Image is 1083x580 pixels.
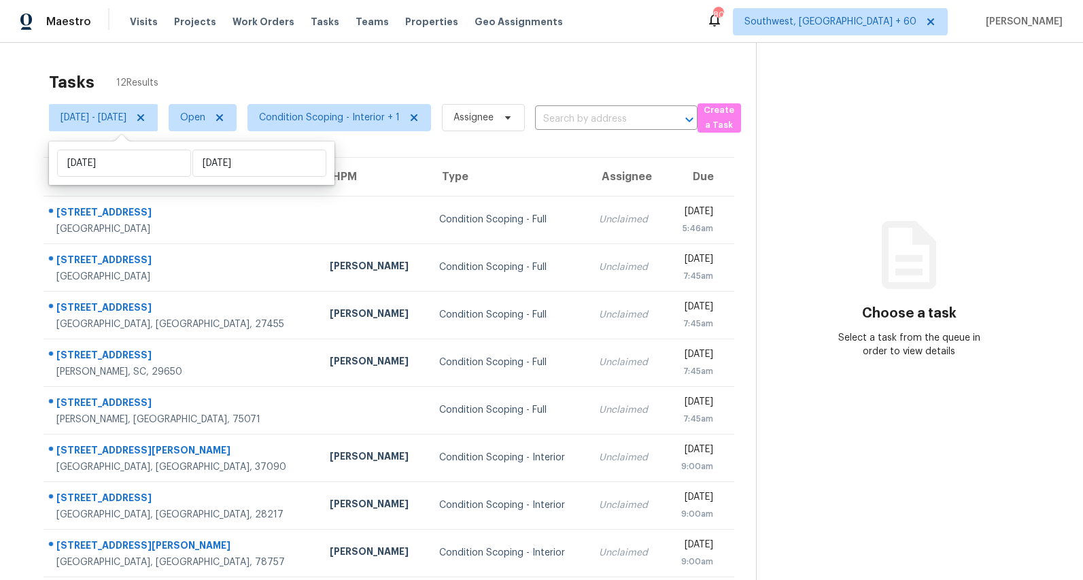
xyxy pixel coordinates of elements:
[192,150,326,177] input: End date
[833,331,985,358] div: Select a task from the queue in order to view details
[56,301,308,318] div: [STREET_ADDRESS]
[56,539,308,556] div: [STREET_ADDRESS][PERSON_NAME]
[56,253,308,270] div: [STREET_ADDRESS]
[439,546,578,560] div: Condition Scoping - Interior
[665,158,734,196] th: Due
[130,15,158,29] span: Visits
[56,365,308,379] div: [PERSON_NAME], SC, 29650
[676,364,713,378] div: 7:45am
[330,354,417,371] div: [PERSON_NAME]
[713,8,723,22] div: 807
[56,508,308,522] div: [GEOGRAPHIC_DATA], [GEOGRAPHIC_DATA], 28217
[453,111,494,124] span: Assignee
[56,556,308,569] div: [GEOGRAPHIC_DATA], [GEOGRAPHIC_DATA], 78757
[475,15,563,29] span: Geo Assignments
[330,259,417,276] div: [PERSON_NAME]
[676,412,713,426] div: 7:45am
[676,205,713,222] div: [DATE]
[704,103,734,134] span: Create a Task
[676,443,713,460] div: [DATE]
[61,111,126,124] span: [DATE] - [DATE]
[56,413,308,426] div: [PERSON_NAME], [GEOGRAPHIC_DATA], 75071
[439,451,578,464] div: Condition Scoping - Interior
[676,395,713,412] div: [DATE]
[676,269,713,283] div: 7:45am
[56,396,308,413] div: [STREET_ADDRESS]
[233,15,294,29] span: Work Orders
[330,449,417,466] div: [PERSON_NAME]
[259,111,400,124] span: Condition Scoping - Interior + 1
[439,498,578,512] div: Condition Scoping - Interior
[49,75,94,89] h2: Tasks
[676,317,713,330] div: 7:45am
[680,110,699,129] button: Open
[676,507,713,521] div: 9:00am
[676,490,713,507] div: [DATE]
[439,356,578,369] div: Condition Scoping - Full
[319,158,428,196] th: HPM
[356,15,389,29] span: Teams
[330,497,417,514] div: [PERSON_NAME]
[44,158,319,196] th: Address
[56,348,308,365] div: [STREET_ADDRESS]
[588,158,665,196] th: Assignee
[56,270,308,284] div: [GEOGRAPHIC_DATA]
[676,252,713,269] div: [DATE]
[599,451,654,464] div: Unclaimed
[330,545,417,562] div: [PERSON_NAME]
[116,76,158,90] span: 12 Results
[56,222,308,236] div: [GEOGRAPHIC_DATA]
[428,158,589,196] th: Type
[599,213,654,226] div: Unclaimed
[980,15,1063,29] span: [PERSON_NAME]
[439,308,578,322] div: Condition Scoping - Full
[676,347,713,364] div: [DATE]
[405,15,458,29] span: Properties
[676,555,713,568] div: 9:00am
[56,205,308,222] div: [STREET_ADDRESS]
[676,538,713,555] div: [DATE]
[56,491,308,508] div: [STREET_ADDRESS]
[56,443,308,460] div: [STREET_ADDRESS][PERSON_NAME]
[599,498,654,512] div: Unclaimed
[599,546,654,560] div: Unclaimed
[599,308,654,322] div: Unclaimed
[676,300,713,317] div: [DATE]
[56,460,308,474] div: [GEOGRAPHIC_DATA], [GEOGRAPHIC_DATA], 37090
[330,307,417,324] div: [PERSON_NAME]
[56,318,308,331] div: [GEOGRAPHIC_DATA], [GEOGRAPHIC_DATA], 27455
[599,260,654,274] div: Unclaimed
[862,307,957,320] h3: Choose a task
[599,356,654,369] div: Unclaimed
[676,222,713,235] div: 5:46am
[744,15,916,29] span: Southwest, [GEOGRAPHIC_DATA] + 60
[599,403,654,417] div: Unclaimed
[439,403,578,417] div: Condition Scoping - Full
[311,17,339,27] span: Tasks
[439,213,578,226] div: Condition Scoping - Full
[439,260,578,274] div: Condition Scoping - Full
[698,103,741,133] button: Create a Task
[535,109,659,130] input: Search by address
[57,150,191,177] input: Start date
[180,111,205,124] span: Open
[174,15,216,29] span: Projects
[676,460,713,473] div: 9:00am
[46,15,91,29] span: Maestro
